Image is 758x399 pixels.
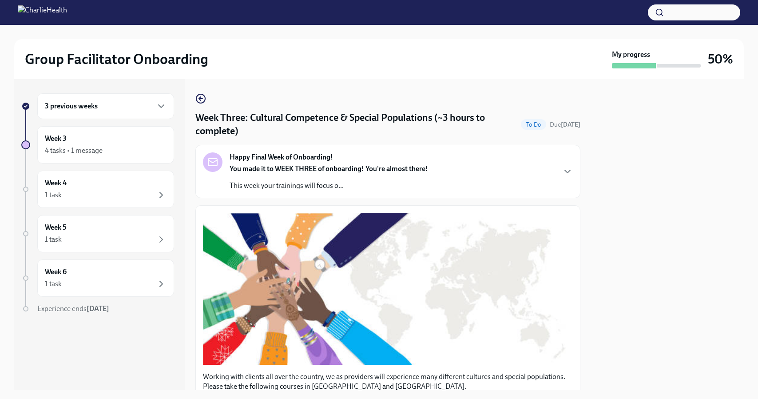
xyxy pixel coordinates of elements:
p: Working with clients all over the country, we as providers will experience many different culture... [203,372,573,391]
strong: You made it to WEEK THREE of onboarding! You're almost there! [230,164,428,173]
p: This week your trainings will focus o... [230,181,428,191]
a: Week 51 task [21,215,174,252]
div: 1 task [45,279,62,289]
span: Experience ends [37,304,109,313]
span: Due [550,121,580,128]
img: CharlieHealth [18,5,67,20]
div: 1 task [45,190,62,200]
button: Zoom image [203,213,573,365]
div: 4 tasks • 1 message [45,146,103,156]
strong: My progress [612,50,650,60]
h6: Week 5 [45,223,67,232]
span: To Do [521,121,546,128]
span: September 8th, 2025 10:00 [550,120,580,129]
h4: Week Three: Cultural Competence & Special Populations (~3 hours to complete) [195,111,517,138]
div: 1 task [45,235,62,244]
a: Week 34 tasks • 1 message [21,126,174,164]
h6: Week 3 [45,134,67,144]
h3: 50% [708,51,733,67]
h6: 3 previous weeks [45,101,98,111]
a: Week 61 task [21,259,174,297]
strong: Happy Final Week of Onboarding! [230,152,333,162]
h6: Week 4 [45,178,67,188]
strong: [DATE] [561,121,580,128]
h6: Week 6 [45,267,67,277]
strong: [DATE] [87,304,109,313]
h2: Group Facilitator Onboarding [25,50,208,68]
a: Week 41 task [21,171,174,208]
div: 3 previous weeks [37,93,174,119]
